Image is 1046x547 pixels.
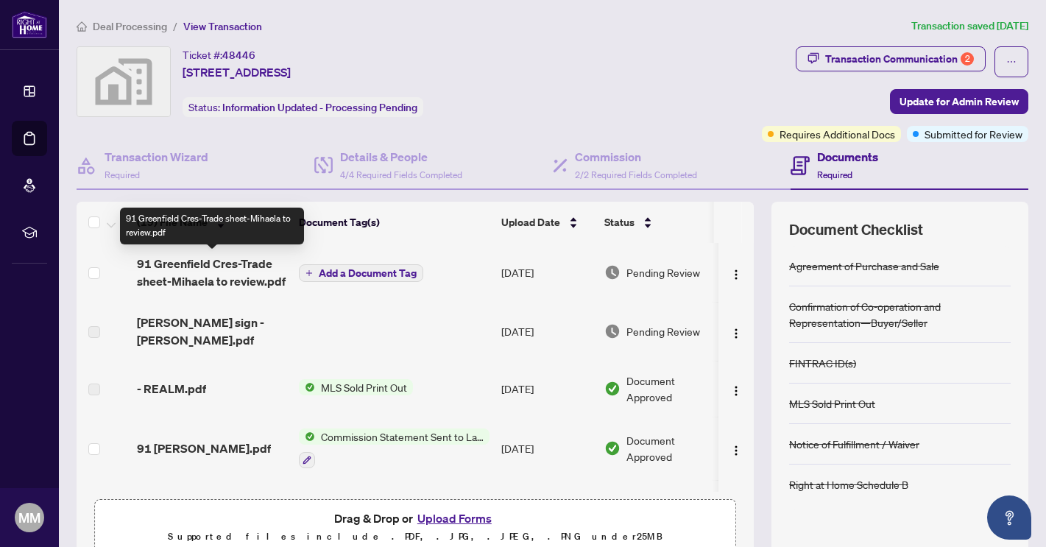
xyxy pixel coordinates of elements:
button: Logo [724,320,748,343]
span: Add a Document Tag [319,268,417,278]
span: 4/4 Required Fields Completed [340,169,462,180]
span: Submitted for Review [925,126,1022,142]
img: Document Status [604,264,621,280]
span: 91 Greenfield Cres-Trade sheet-Mihaela to review.pdf [137,255,287,290]
div: 2 [961,52,974,66]
div: FINTRAC ID(s) [789,355,856,371]
span: 91 [PERSON_NAME].pdf [137,440,271,457]
div: Confirmation of Co-operation and Representation—Buyer/Seller [789,298,1011,331]
th: Upload Date [495,202,598,243]
div: Right at Home Schedule B [789,476,908,493]
div: 91 Greenfield Cres-Trade sheet-Mihaela to review.pdf [120,208,304,244]
span: Information Updated - Processing Pending [222,101,417,114]
img: Document Status [604,440,621,456]
img: logo [12,11,47,38]
button: Update for Admin Review [890,89,1028,114]
h4: Commission [575,148,697,166]
button: Add a Document Tag [299,264,423,283]
span: 2/2 Required Fields Completed [575,169,697,180]
div: Notice of Fulfillment / Waiver [789,436,919,452]
span: Upload Date [501,214,560,230]
span: Update for Admin Review [900,90,1019,113]
span: Drag & Drop or [334,509,496,528]
td: [DATE] [495,480,598,539]
span: Commission Statement Sent to Lawyer [315,428,490,445]
button: Logo [724,437,748,460]
span: [PERSON_NAME] sign - [PERSON_NAME].pdf [137,314,287,349]
p: Supported files include .PDF, .JPG, .JPEG, .PNG under 25 MB [104,528,727,546]
button: Open asap [987,495,1031,540]
span: [STREET_ADDRESS] [183,63,291,81]
img: svg%3e [77,47,170,116]
img: Logo [730,385,742,397]
td: [DATE] [495,302,598,361]
span: Required [817,169,852,180]
span: 48446 [222,49,255,62]
div: Transaction Communication [825,47,974,71]
h4: Documents [817,148,878,166]
span: ellipsis [1006,57,1017,67]
h4: Transaction Wizard [105,148,208,166]
img: Status Icon [299,379,315,395]
img: Status Icon [299,428,315,445]
span: Status [604,214,635,230]
li: / [173,18,177,35]
span: Deal Processing [93,20,167,33]
button: Status IconMLS Sold Print Out [299,379,413,395]
span: Document Approved [626,373,718,405]
span: Pending Review [626,264,700,280]
span: 91 Greenfield Cres-Trade sheet-Mihaela to review.pdf [137,492,287,527]
span: plus [305,269,313,277]
th: (19) File Name [131,202,293,243]
span: - REALM.pdf [137,380,206,398]
div: Ticket #: [183,46,255,63]
td: [DATE] [495,361,598,417]
button: Status IconCommission Statement Sent to Lawyer [299,428,490,468]
span: MLS Sold Print Out [315,379,413,395]
h4: Details & People [340,148,462,166]
div: Agreement of Purchase and Sale [789,258,939,274]
button: Upload Forms [413,509,496,528]
span: MM [18,507,40,528]
span: home [77,21,87,32]
button: Add a Document Tag [299,264,423,282]
span: Document Approved [626,432,718,465]
span: Document Checklist [789,219,923,240]
button: Logo [724,377,748,400]
img: Logo [730,445,742,456]
button: Logo [724,261,748,284]
td: [DATE] [495,243,598,302]
img: Document Status [604,381,621,397]
td: [DATE] [495,417,598,480]
article: Transaction saved [DATE] [911,18,1028,35]
span: Pending Review [626,323,700,339]
span: Required [105,169,140,180]
div: Status: [183,97,423,117]
button: Transaction Communication2 [796,46,986,71]
img: Document Status [604,323,621,339]
th: Status [598,202,724,243]
div: MLS Sold Print Out [789,395,875,412]
span: View Transaction [183,20,262,33]
img: Logo [730,328,742,339]
th: Document Tag(s) [293,202,495,243]
span: Requires Additional Docs [780,126,895,142]
img: Logo [730,269,742,280]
